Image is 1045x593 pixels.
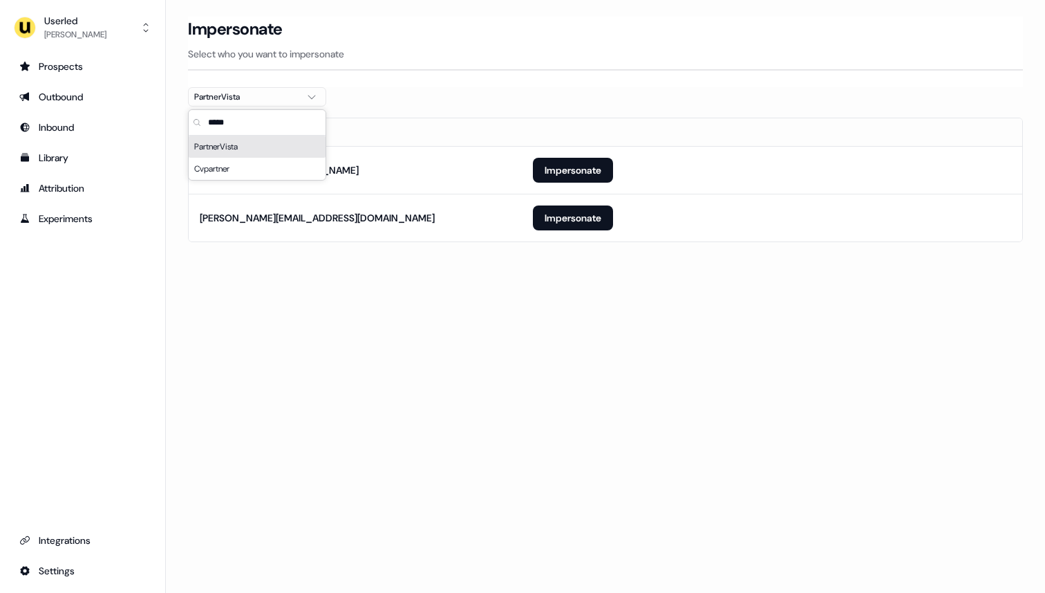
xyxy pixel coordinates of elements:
div: Cvpartner [189,158,326,180]
a: Go to Inbound [11,116,154,138]
a: Go to templates [11,147,154,169]
div: Settings [19,564,146,578]
a: Go to integrations [11,529,154,551]
a: Go to outbound experience [11,86,154,108]
div: Attribution [19,181,146,195]
div: Prospects [19,60,146,73]
a: Go to experiments [11,208,154,230]
button: Impersonate [533,206,613,230]
p: Select who you want to impersonate [188,47,1023,61]
div: Outbound [19,90,146,104]
div: Experiments [19,212,146,226]
a: Go to attribution [11,177,154,199]
div: Library [19,151,146,165]
button: Userled[PERSON_NAME] [11,11,154,44]
button: Impersonate [533,158,613,183]
a: Go to integrations [11,560,154,582]
h3: Impersonate [188,19,283,39]
div: [PERSON_NAME] [44,28,106,42]
button: PartnerVista [188,87,326,107]
div: Userled [44,14,106,28]
div: PartnerVista [189,136,326,158]
div: Integrations [19,533,146,547]
a: Go to prospects [11,55,154,77]
div: [PERSON_NAME][EMAIL_ADDRESS][DOMAIN_NAME] [200,211,435,225]
div: PartnerVista [194,90,298,104]
th: Email [189,118,522,146]
div: Suggestions [189,136,326,180]
div: Inbound [19,120,146,134]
